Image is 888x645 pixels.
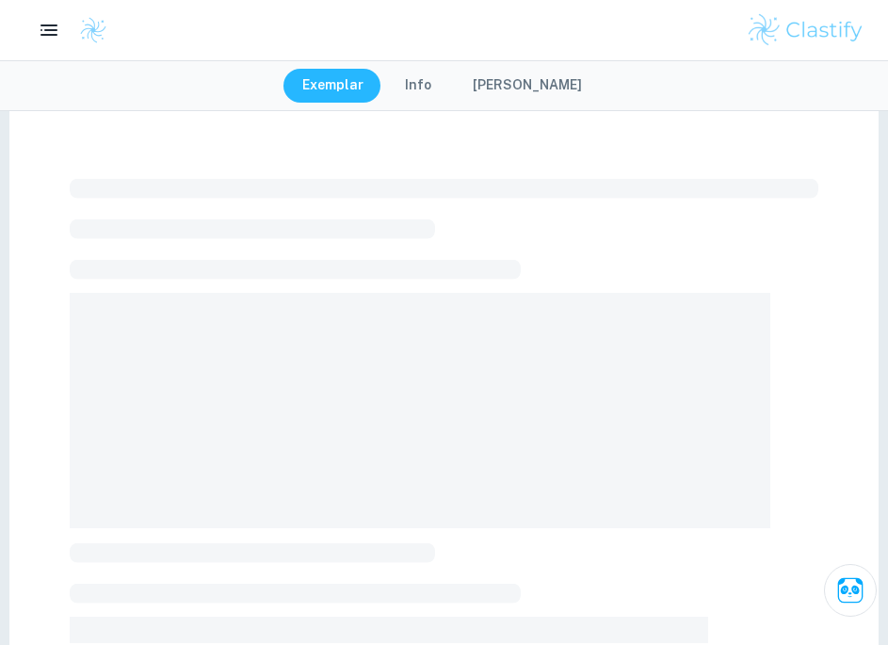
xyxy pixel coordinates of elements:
img: Clastify logo [746,11,865,49]
button: Exemplar [283,69,382,103]
button: Ask Clai [824,564,877,617]
button: Info [386,69,450,103]
button: [PERSON_NAME] [454,69,601,103]
a: Clastify logo [68,16,107,44]
img: Clastify logo [79,16,107,44]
